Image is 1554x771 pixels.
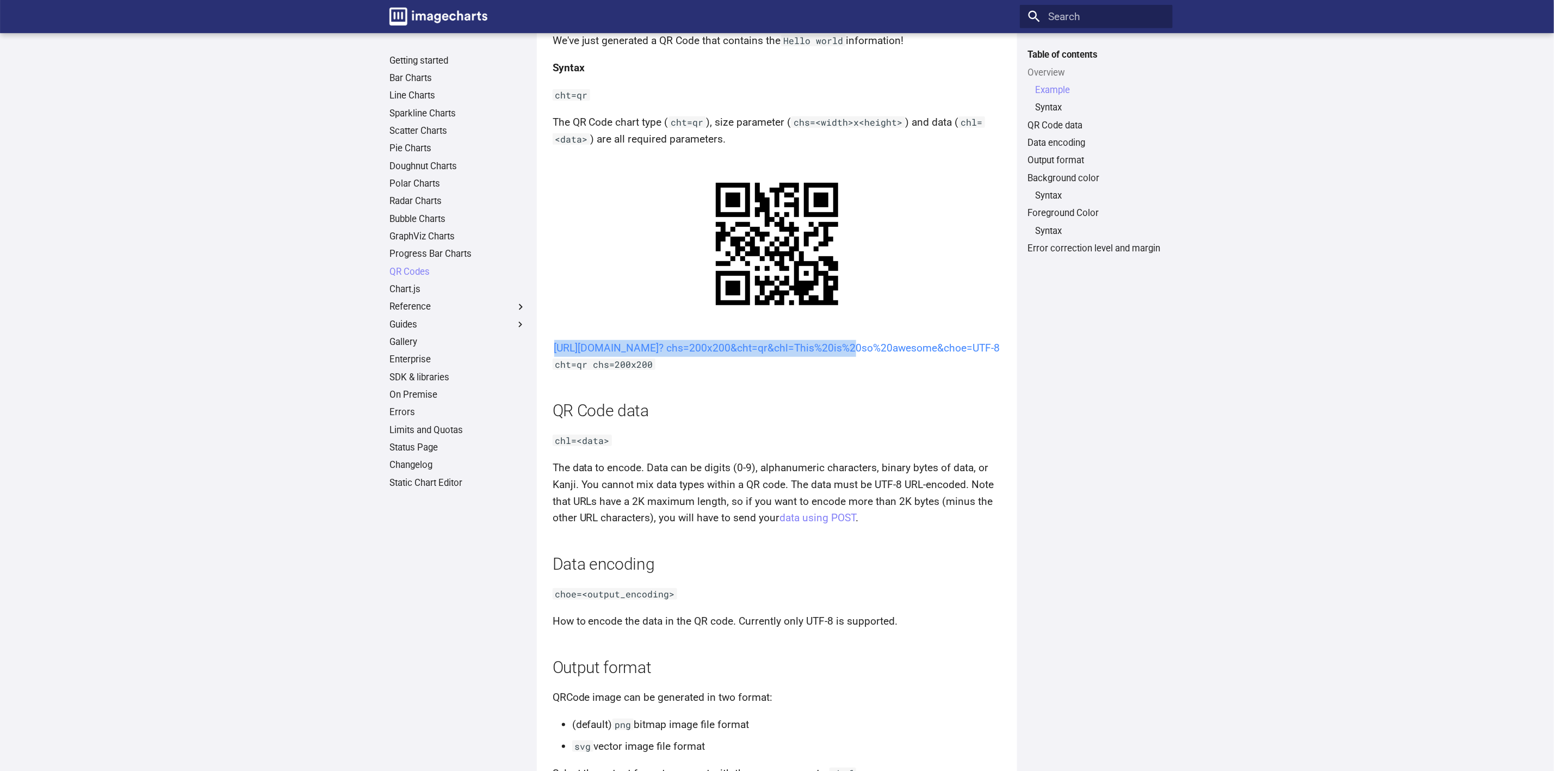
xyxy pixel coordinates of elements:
[1027,225,1165,237] nav: Foreground Color
[1027,155,1165,166] a: Output format
[389,90,527,102] a: Line Charts
[553,613,1002,630] p: How to encode the data in the QR code. Currently only UTF-8 is supported.
[572,738,1002,755] li: vector image file format
[389,442,527,454] a: Status Page
[780,511,856,524] a: data using POST
[553,33,1002,50] p: We've just generated a QR Code that contains the information!
[389,213,527,225] a: Bubble Charts
[553,588,678,600] code: choe=<output_encoding>
[389,354,527,366] a: Enterprise
[553,399,1002,422] h2: QR Code data
[553,114,1002,147] p: The QR Code chart type ( ), size parameter ( ) and data ( ) are all required parameters.
[553,60,1002,77] h4: Syntax
[1020,49,1173,61] label: Table of contents
[389,72,527,84] a: Bar Charts
[389,389,527,401] a: On Premise
[1036,225,1165,237] a: Syntax
[572,717,1002,733] li: (default) bitmap image file format
[389,8,487,26] img: logo
[668,116,707,128] code: cht=qr
[389,108,527,120] a: Sparkline Charts
[553,553,1002,576] h2: Data encoding
[1027,137,1165,149] a: Data encoding
[389,55,527,67] a: Getting started
[553,89,591,101] code: cht=qr
[553,435,612,446] code: chl=<data>
[389,178,527,190] a: Polar Charts
[389,406,527,418] a: Errors
[1027,190,1165,202] nav: Background color
[553,689,1002,706] p: QRCode image can be generated in two format:
[1027,172,1165,184] a: Background color
[389,283,527,295] a: Chart.js
[1027,67,1165,79] a: Overview
[553,460,1002,527] p: The data to encode. Data can be digits (0-9), alphanumeric characters, binary bytes of data, or K...
[389,231,527,243] a: GraphViz Charts
[389,459,527,471] a: Changelog
[1020,49,1173,254] nav: Table of contents
[1036,190,1165,202] a: Syntax
[389,424,527,436] a: Limits and Quotas
[389,195,527,207] a: Radar Charts
[389,125,527,137] a: Scatter Charts
[389,301,527,313] label: Reference
[384,3,492,31] a: Image-Charts documentation
[691,158,863,330] img: chart
[389,248,527,260] a: Progress Bar Charts
[389,336,527,348] a: Gallery
[389,266,527,278] a: QR Codes
[1036,84,1165,96] a: Example
[553,656,1002,679] h2: Output format
[1020,5,1173,28] input: Search
[554,342,1000,354] a: [URL][DOMAIN_NAME]? chs=200x200&cht=qr&chl=This%20is%20so%20awesome&choe=UTF-8
[572,741,594,752] code: svg
[791,116,905,128] code: chs=<width>x<height>
[553,359,656,370] code: cht=qr chs=200x200
[612,719,634,730] code: png
[1027,243,1165,255] a: Error correction level and margin
[1027,84,1165,114] nav: Overview
[389,319,527,331] label: Guides
[389,143,527,155] a: Pie Charts
[781,35,846,46] code: Hello world
[1027,207,1165,219] a: Foreground Color
[1027,120,1165,132] a: QR Code data
[389,477,527,489] a: Static Chart Editor
[389,372,527,384] a: SDK & libraries
[1036,102,1165,114] a: Syntax
[389,161,527,172] a: Doughnut Charts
